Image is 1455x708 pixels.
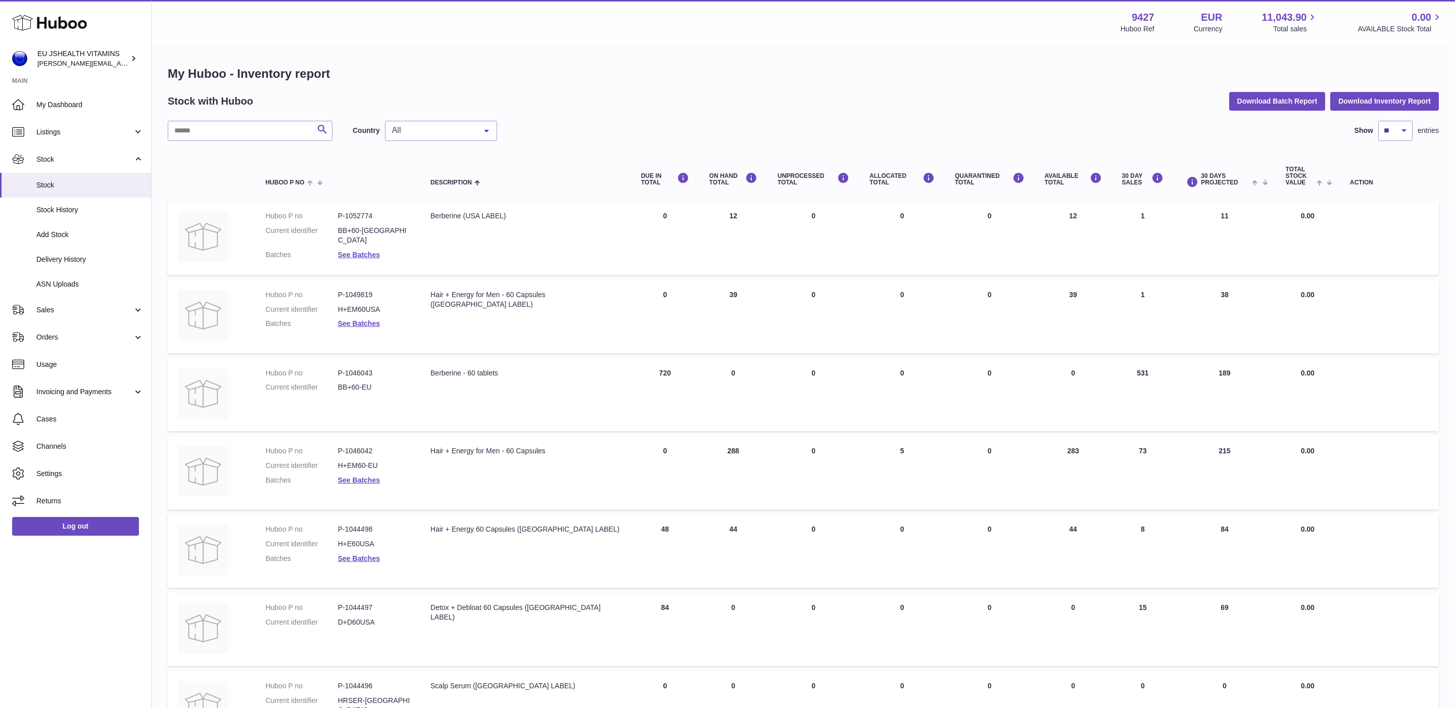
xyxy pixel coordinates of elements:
dt: Huboo P no [265,681,337,691]
a: 11,043.90 Total sales [1262,11,1318,34]
div: ON HAND Total [709,172,757,186]
span: 0.00 [1301,212,1315,220]
span: Usage [36,360,143,369]
div: Scalp Serum ([GEOGRAPHIC_DATA] LABEL) [430,681,621,691]
td: 0 [699,358,767,432]
span: Sales [36,305,133,315]
span: Total sales [1273,24,1318,34]
span: Stock [36,155,133,164]
dt: Huboo P no [265,211,337,221]
span: 0.00 [1301,369,1315,377]
dd: H+E60USA [338,539,410,549]
td: 189 [1174,358,1275,432]
span: 0 [988,603,992,611]
label: Show [1354,126,1373,135]
dd: P-1046043 [338,368,410,378]
td: 0 [859,514,945,588]
td: 69 [1174,593,1275,666]
dd: H+EM60USA [338,305,410,314]
span: Returns [36,496,143,506]
img: product image [178,603,228,653]
dd: P-1046042 [338,446,410,456]
div: Action [1350,179,1429,186]
span: AVAILABLE Stock Total [1357,24,1443,34]
span: 0.00 [1301,682,1315,690]
td: 44 [699,514,767,588]
td: 0 [859,593,945,666]
span: 30 DAYS PROJECTED [1201,173,1249,186]
td: 15 [1112,593,1174,666]
span: ASN Uploads [36,279,143,289]
dd: H+EM60-EU [338,461,410,470]
strong: EUR [1201,11,1222,24]
td: 0 [1035,593,1112,666]
div: Detox + Debloat 60 Capsules ([GEOGRAPHIC_DATA] LABEL) [430,603,621,622]
td: 48 [631,514,699,588]
td: 0 [631,436,699,509]
dd: P-1044498 [338,525,410,534]
div: 30 DAY SALES [1122,172,1164,186]
dt: Current identifier [265,383,337,392]
div: QUARANTINED Total [955,172,1025,186]
img: product image [178,368,228,419]
dd: P-1044496 [338,681,410,691]
td: 84 [631,593,699,666]
td: 84 [1174,514,1275,588]
span: 11,043.90 [1262,11,1306,24]
td: 0 [767,280,859,353]
span: 0 [988,212,992,220]
td: 0 [767,201,859,275]
td: 215 [1174,436,1275,509]
span: All [390,125,476,135]
dd: P-1044497 [338,603,410,612]
span: Huboo P no [265,179,304,186]
td: 0 [767,358,859,432]
div: AVAILABLE Total [1045,172,1102,186]
td: 0 [631,201,699,275]
div: EU JSHEALTH VITAMINS [37,49,128,68]
span: Stock [36,180,143,190]
button: Download Batch Report [1229,92,1326,110]
h1: My Huboo - Inventory report [168,66,1439,82]
a: See Batches [338,476,380,484]
dd: D+D60USA [338,618,410,627]
span: Delivery History [36,255,143,264]
td: 44 [1035,514,1112,588]
span: 0.00 [1301,603,1315,611]
td: 73 [1112,436,1174,509]
span: 0.00 [1301,447,1315,455]
dt: Huboo P no [265,290,337,300]
img: laura@jessicasepel.com [12,51,27,66]
div: Hair + Energy 60 Capsules ([GEOGRAPHIC_DATA] LABEL) [430,525,621,534]
span: Add Stock [36,230,143,240]
div: Hair + Energy for Men - 60 Capsules [430,446,621,456]
a: See Batches [338,554,380,562]
span: Description [430,179,472,186]
span: 0 [988,447,992,455]
td: 38 [1174,280,1275,353]
dd: BB+60-EU [338,383,410,392]
span: 0.00 [1301,291,1315,299]
span: My Dashboard [36,100,143,110]
dt: Batches [265,319,337,328]
span: 0 [988,525,992,533]
td: 720 [631,358,699,432]
dt: Current identifier [265,461,337,470]
td: 12 [1035,201,1112,275]
dd: BB+60-[GEOGRAPHIC_DATA] [338,226,410,245]
dt: Huboo P no [265,525,337,534]
span: Listings [36,127,133,137]
td: 0 [767,593,859,666]
span: Settings [36,469,143,479]
span: 0 [988,369,992,377]
span: entries [1418,126,1439,135]
dd: P-1052774 [338,211,410,221]
dt: Huboo P no [265,368,337,378]
div: UNPROCESSED Total [778,172,849,186]
dt: Current identifier [265,539,337,549]
label: Country [353,126,380,135]
td: 8 [1112,514,1174,588]
a: Log out [12,517,139,535]
div: DUE IN TOTAL [641,172,689,186]
td: 0 [859,201,945,275]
